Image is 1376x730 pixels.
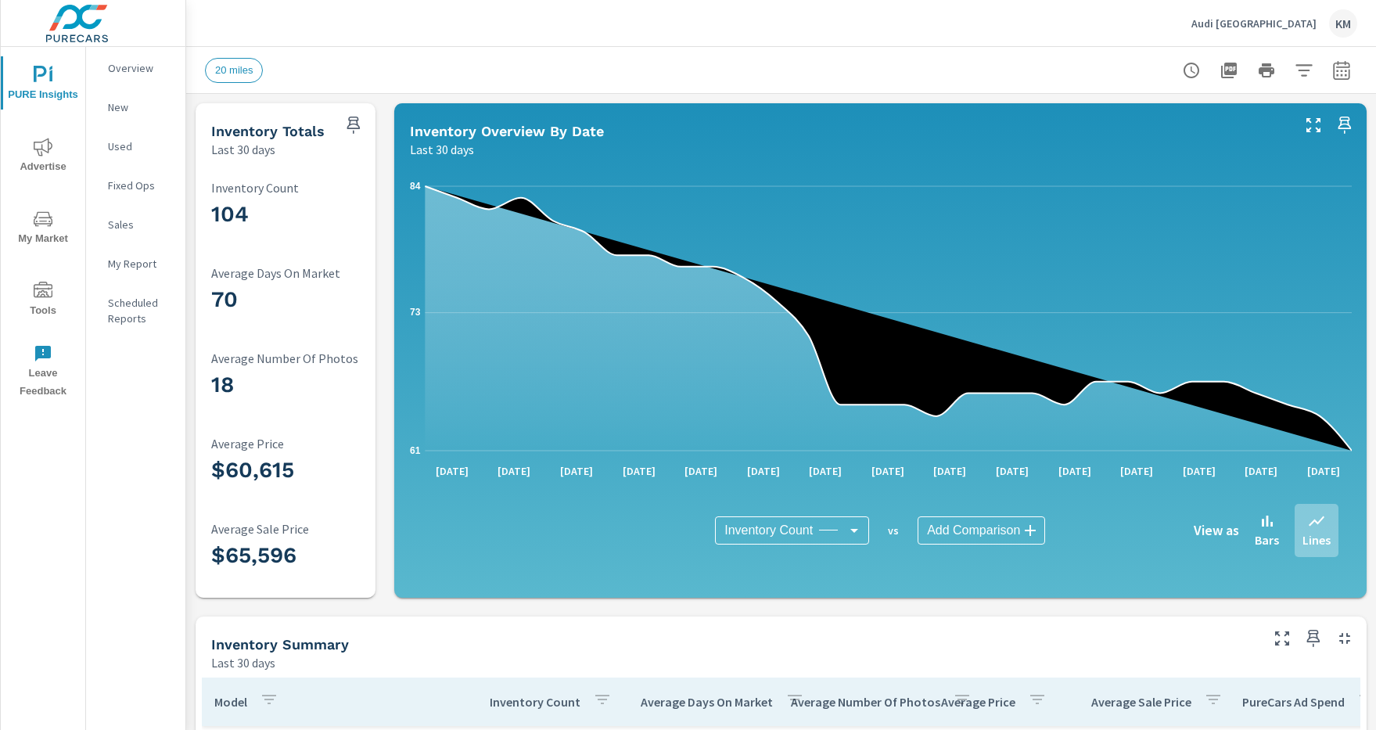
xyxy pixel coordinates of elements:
div: Scheduled Reports [86,291,185,330]
p: [DATE] [1047,463,1102,479]
span: Save this to your personalized report [341,113,366,138]
p: [DATE] [922,463,977,479]
h5: Inventory Summary [211,636,349,653]
p: Average Price [211,437,418,451]
p: Scheduled Reports [108,295,173,326]
p: Average Sale Price [211,522,418,536]
p: Average Number Of Photos [211,351,418,365]
div: Overview [86,56,185,80]
span: Leave Feedback [5,344,81,401]
h6: View as [1194,523,1239,538]
p: [DATE] [425,463,480,479]
span: Inventory Count [724,523,813,538]
p: [DATE] [736,463,791,479]
p: Sales [108,217,173,232]
p: [DATE] [1109,463,1164,479]
p: Bars [1255,530,1279,549]
span: Save this to your personalized report [1332,113,1357,138]
p: [DATE] [798,463,853,479]
span: Add Comparison [927,523,1020,538]
div: My Report [86,252,185,275]
span: 20 miles [206,64,262,76]
div: KM [1329,9,1357,38]
p: Used [108,138,173,154]
p: [DATE] [487,463,541,479]
p: Last 30 days [410,140,474,159]
h3: 18 [211,372,418,398]
p: My Report [108,256,173,272]
p: Last 30 days [211,140,275,159]
button: "Export Report to PDF" [1213,55,1245,86]
span: PURE Insights [5,66,81,104]
h5: Inventory Totals [211,123,325,139]
p: Inventory Count [490,694,580,710]
button: Make Fullscreen [1301,113,1326,138]
text: 73 [410,307,421,318]
button: Minimize Widget [1332,626,1357,651]
h3: $60,615 [211,457,418,484]
text: 61 [410,445,421,456]
p: Inventory Count [211,181,418,195]
button: Make Fullscreen [1270,626,1295,651]
div: Fixed Ops [86,174,185,197]
button: Select Date Range [1326,55,1357,86]
div: New [86,95,185,119]
p: [DATE] [985,463,1040,479]
p: Audi [GEOGRAPHIC_DATA] [1191,16,1317,31]
p: vs [869,523,918,538]
p: Average Price [941,694,1015,710]
p: New [108,99,173,115]
text: 84 [410,181,421,192]
span: Save this to your personalized report [1301,626,1326,651]
p: [DATE] [1234,463,1288,479]
span: My Market [5,210,81,248]
p: [DATE] [860,463,915,479]
p: [DATE] [549,463,604,479]
div: nav menu [1,47,85,407]
p: [DATE] [1296,463,1351,479]
h3: 104 [211,201,418,228]
p: Overview [108,60,173,76]
div: Sales [86,213,185,236]
p: [DATE] [674,463,728,479]
p: [DATE] [612,463,666,479]
p: Last 30 days [211,653,275,672]
span: Advertise [5,138,81,176]
span: Tools [5,282,81,320]
p: Average Days On Market [211,266,418,280]
p: Lines [1302,530,1331,549]
button: Apply Filters [1288,55,1320,86]
p: Average Number Of Photos [791,694,940,710]
p: PureCars Ad Spend [1242,694,1345,710]
p: [DATE] [1172,463,1227,479]
h5: Inventory Overview By Date [410,123,604,139]
div: Inventory Count [715,516,869,545]
p: Model [214,694,247,710]
div: Add Comparison [918,516,1045,545]
div: Used [86,135,185,158]
h3: 70 [211,286,418,313]
h3: $65,596 [211,542,418,569]
button: Print Report [1251,55,1282,86]
p: Average Sale Price [1091,694,1191,710]
p: Fixed Ops [108,178,173,193]
p: Average Days On Market [641,694,773,710]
